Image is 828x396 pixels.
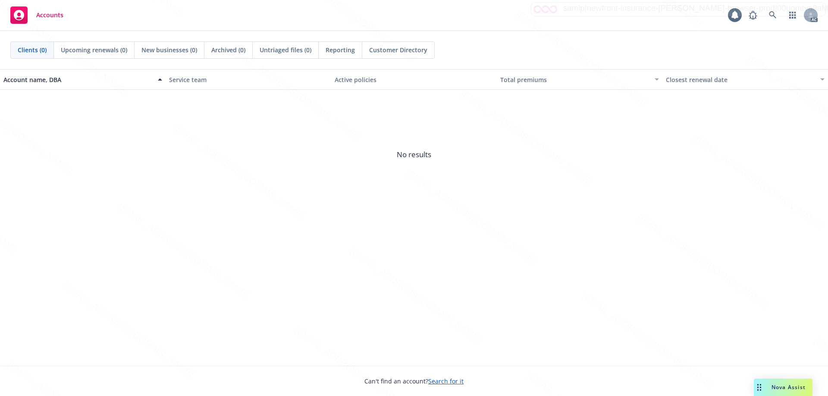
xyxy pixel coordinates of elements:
[497,69,662,90] button: Total premiums
[369,45,427,54] span: Customer Directory
[764,6,781,24] a: Search
[326,45,355,54] span: Reporting
[428,377,464,385] a: Search for it
[754,379,765,396] div: Drag to move
[662,69,828,90] button: Closest renewal date
[7,3,67,27] a: Accounts
[754,379,812,396] button: Nova Assist
[784,6,801,24] a: Switch app
[169,75,328,84] div: Service team
[331,69,497,90] button: Active policies
[364,377,464,386] span: Can't find an account?
[61,45,127,54] span: Upcoming renewals (0)
[166,69,331,90] button: Service team
[260,45,311,54] span: Untriaged files (0)
[772,383,806,391] span: Nova Assist
[744,6,762,24] a: Report a Bug
[335,75,493,84] div: Active policies
[18,45,47,54] span: Clients (0)
[36,12,63,19] span: Accounts
[211,45,245,54] span: Archived (0)
[666,75,815,84] div: Closest renewal date
[3,75,153,84] div: Account name, DBA
[500,75,649,84] div: Total premiums
[141,45,197,54] span: New businesses (0)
